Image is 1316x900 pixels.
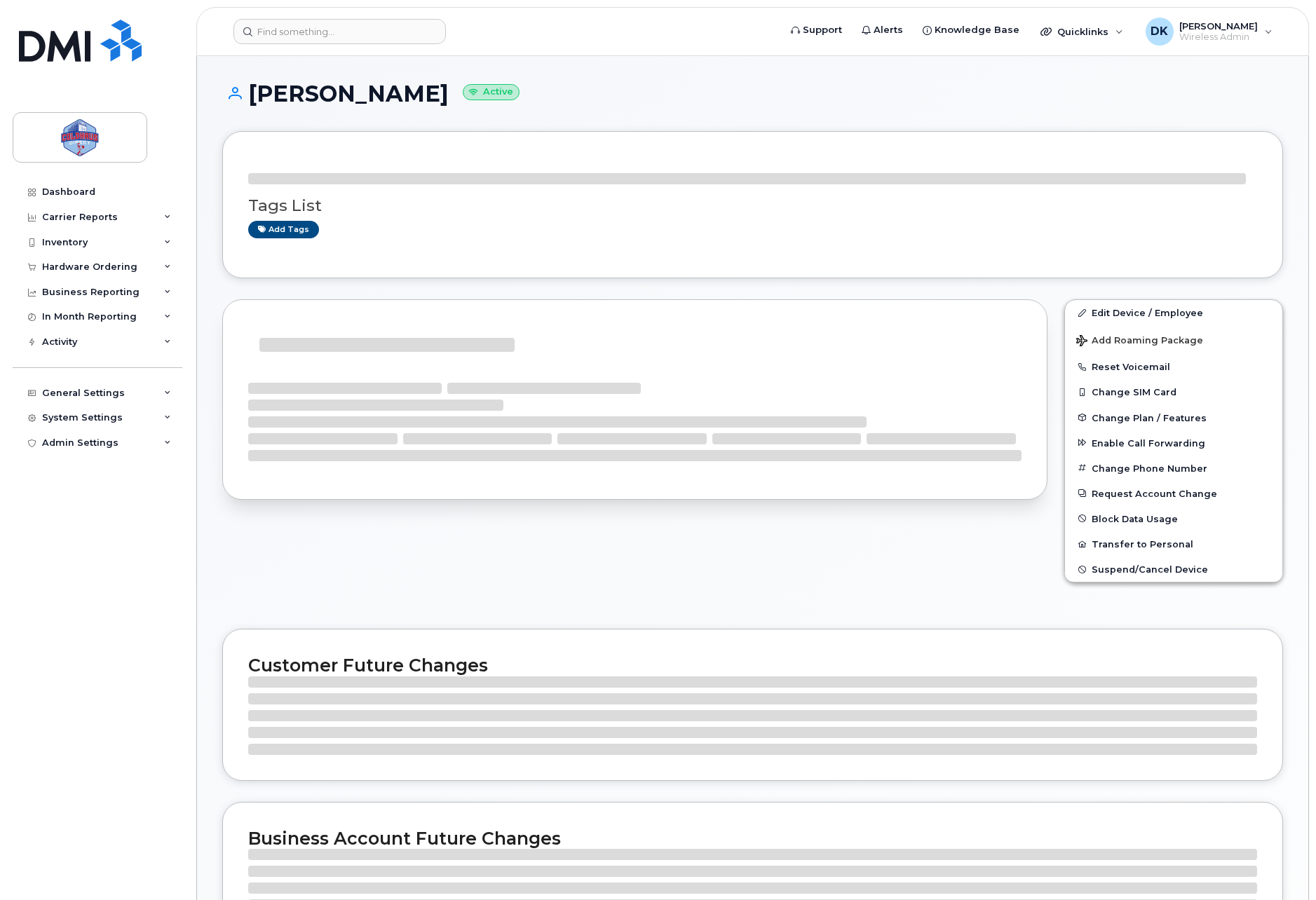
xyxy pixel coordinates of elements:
[248,197,1257,214] h3: Tags List
[1065,379,1282,404] button: Change SIM Card
[463,84,520,100] small: Active
[1076,335,1203,348] span: Add Roaming Package
[1092,437,1205,448] span: Enable Call Forwarding
[1065,456,1282,481] button: Change Phone Number
[1092,564,1208,575] span: Suspend/Cancel Device
[1065,354,1282,379] button: Reset Voicemail
[1065,430,1282,456] button: Enable Call Forwarding
[1065,405,1282,430] button: Change Plan / Features
[248,828,1257,849] h2: Business Account Future Changes
[248,655,1257,676] h2: Customer Future Changes
[222,81,1283,106] h1: [PERSON_NAME]
[1065,300,1282,325] a: Edit Device / Employee
[1065,557,1282,582] button: Suspend/Cancel Device
[1092,412,1207,423] span: Change Plan / Features
[1065,531,1282,557] button: Transfer to Personal
[1065,506,1282,531] button: Block Data Usage
[248,221,319,238] a: Add tags
[1065,325,1282,354] button: Add Roaming Package
[1065,481,1282,506] button: Request Account Change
